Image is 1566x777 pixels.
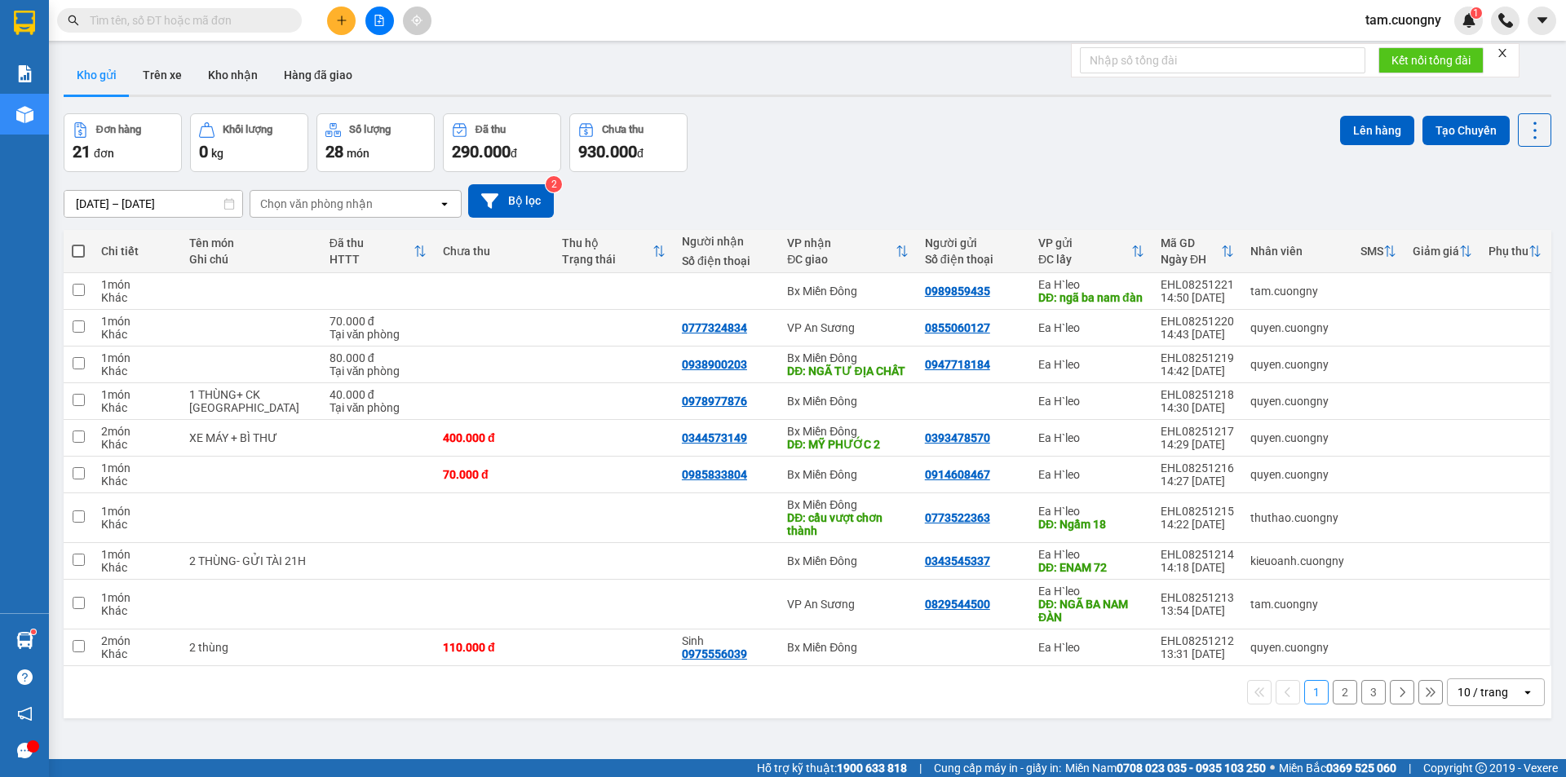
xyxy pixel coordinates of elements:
[101,328,172,341] div: Khác
[1161,591,1234,604] div: EHL08251213
[511,147,517,160] span: đ
[1462,13,1476,28] img: icon-new-feature
[101,647,172,660] div: Khác
[316,113,435,172] button: Số lượng28món
[374,15,385,26] span: file-add
[325,142,343,161] span: 28
[1038,548,1144,561] div: Ea H`leo
[130,55,195,95] button: Trên xe
[101,461,172,475] div: 1 món
[1489,245,1528,258] div: Phụ thu
[443,641,546,654] div: 110.000 đ
[17,743,33,758] span: message
[16,632,33,649] img: warehouse-icon
[682,254,771,267] div: Số điện thoại
[94,147,114,160] span: đơn
[101,604,172,617] div: Khác
[16,106,33,123] img: warehouse-icon
[1270,765,1275,771] span: ⚪️
[330,364,427,377] div: Tại văn phòng
[787,438,908,451] div: DĐ: MỸ PHƯỚC 2
[1279,759,1396,777] span: Miền Bắc
[1409,759,1411,777] span: |
[1340,116,1414,145] button: Lên hàng
[925,468,990,481] div: 0914608467
[1458,684,1508,700] div: 10 / trang
[336,15,347,26] span: plus
[101,591,172,604] div: 1 món
[1038,358,1144,371] div: Ea H`leo
[189,253,313,266] div: Ghi chú
[68,15,79,26] span: search
[189,431,313,444] div: XE MÁY + BÌ THƯ
[682,235,771,248] div: Người nhận
[101,291,172,304] div: Khác
[1475,762,1487,774] span: copyright
[1250,641,1344,654] div: quyen.cuongny
[101,438,172,451] div: Khác
[16,65,33,82] img: solution-icon
[17,669,33,685] span: question-circle
[365,7,394,35] button: file-add
[1161,236,1221,249] div: Mã GD
[919,759,922,777] span: |
[682,431,747,444] div: 0344573149
[1161,328,1234,341] div: 14:43 [DATE]
[757,759,907,777] span: Hỗ trợ kỹ thuật:
[443,245,546,258] div: Chưa thu
[925,511,990,524] div: 0773522363
[330,236,414,249] div: Đã thu
[347,147,369,160] span: món
[330,351,427,364] div: 80.000 đ
[925,253,1022,266] div: Số điện thoại
[14,11,35,35] img: logo-vxr
[330,253,414,266] div: HTTT
[349,124,391,135] div: Số lượng
[602,124,644,135] div: Chưa thu
[787,498,908,511] div: Bx Miền Đông
[1535,13,1550,28] span: caret-down
[1161,315,1234,328] div: EHL08251220
[925,321,990,334] div: 0855060127
[787,554,908,567] div: Bx Miền Đông
[101,351,172,364] div: 1 món
[101,401,172,414] div: Khác
[443,431,546,444] div: 400.000 đ
[101,561,172,574] div: Khác
[1038,431,1144,444] div: Ea H`leo
[1161,461,1234,475] div: EHL08251216
[1250,321,1344,334] div: quyen.cuongny
[90,11,282,29] input: Tìm tên, số ĐT hoặc mã đơn
[1038,236,1131,249] div: VP gửi
[1038,505,1144,518] div: Ea H`leo
[101,315,172,328] div: 1 món
[779,230,916,273] th: Toggle SortBy
[1360,245,1383,258] div: SMS
[1161,647,1234,660] div: 13:31 [DATE]
[403,7,431,35] button: aim
[189,641,313,654] div: 2 thùng
[330,388,427,401] div: 40.000 đ
[1161,278,1234,291] div: EHL08251221
[1065,759,1266,777] span: Miền Nam
[1250,598,1344,611] div: tam.cuongny
[682,468,747,481] div: 0985833804
[1250,431,1344,444] div: quyen.cuongny
[17,706,33,722] span: notification
[578,142,637,161] span: 930.000
[1038,253,1131,266] div: ĐC lấy
[1038,518,1144,531] div: DĐ: Ngầm 18
[682,647,747,660] div: 0975556039
[1161,505,1234,518] div: EHL08251215
[562,253,652,266] div: Trạng thái
[1413,245,1459,258] div: Giảm giá
[211,147,223,160] span: kg
[101,518,172,531] div: Khác
[330,328,427,341] div: Tại văn phòng
[1161,438,1234,451] div: 14:29 [DATE]
[101,548,172,561] div: 1 món
[1038,468,1144,481] div: Ea H`leo
[1333,680,1357,704] button: 2
[330,315,427,328] div: 70.000 đ
[1250,358,1344,371] div: quyen.cuongny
